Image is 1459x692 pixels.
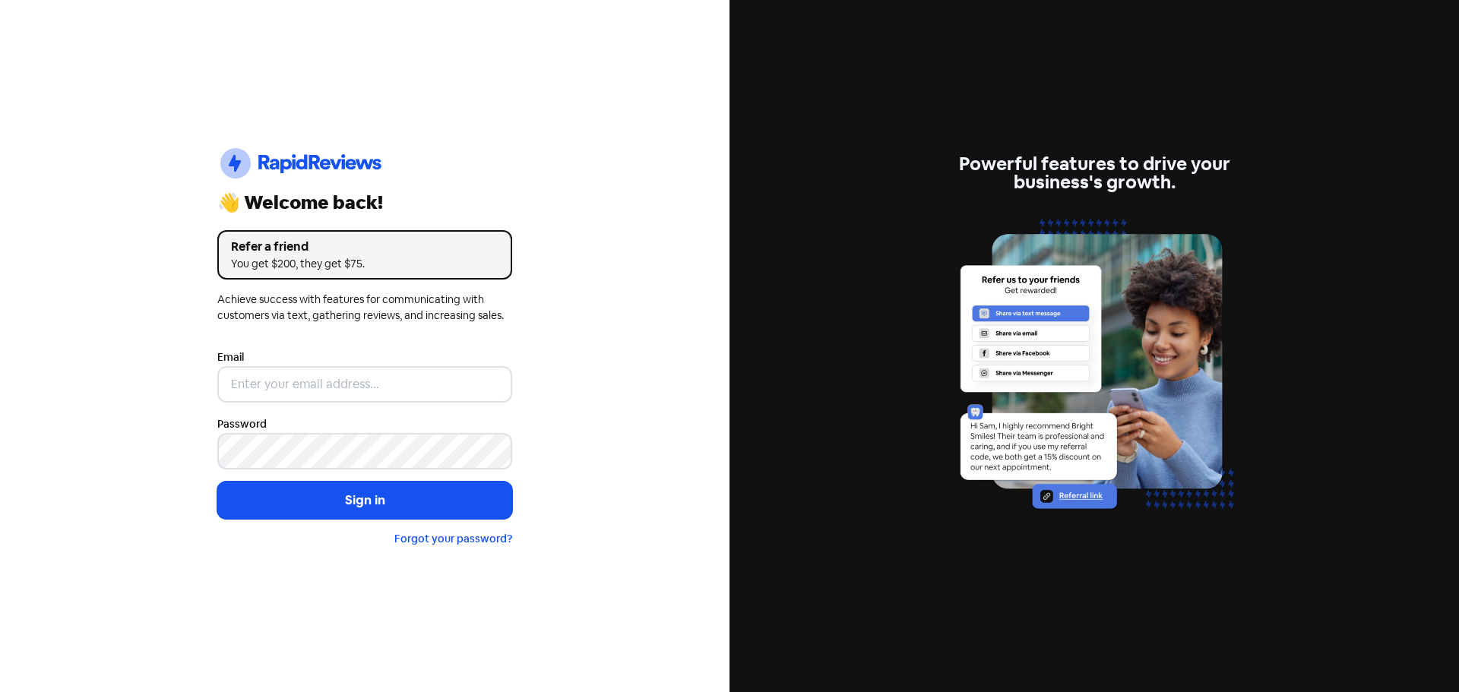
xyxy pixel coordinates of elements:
[394,532,512,545] a: Forgot your password?
[947,210,1242,537] img: referrals
[231,238,498,256] div: Refer a friend
[231,256,498,272] div: You get $200, they get $75.
[947,155,1242,191] div: Powerful features to drive your business's growth.
[217,292,512,324] div: Achieve success with features for communicating with customers via text, gathering reviews, and i...
[217,482,512,520] button: Sign in
[217,194,512,212] div: 👋 Welcome back!
[217,366,512,403] input: Enter your email address...
[217,349,244,365] label: Email
[217,416,267,432] label: Password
